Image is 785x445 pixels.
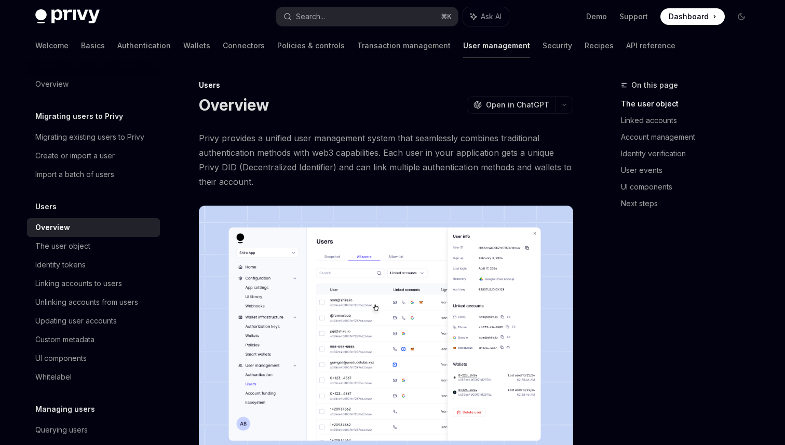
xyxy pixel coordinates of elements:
[621,145,758,162] a: Identity verification
[296,10,325,23] div: Search...
[27,274,160,293] a: Linking accounts to users
[27,165,160,184] a: Import a batch of users
[35,110,123,123] h5: Migrating users to Privy
[733,8,750,25] button: Toggle dark mode
[27,218,160,237] a: Overview
[35,259,86,271] div: Identity tokens
[27,330,160,349] a: Custom metadata
[621,112,758,129] a: Linked accounts
[27,293,160,312] a: Unlinking accounts from users
[35,221,70,234] div: Overview
[481,11,502,22] span: Ask AI
[277,33,345,58] a: Policies & controls
[621,179,758,195] a: UI components
[27,421,160,439] a: Querying users
[35,168,114,181] div: Import a batch of users
[486,100,549,110] span: Open in ChatGPT
[117,33,171,58] a: Authentication
[35,200,57,213] h5: Users
[357,33,451,58] a: Transaction management
[35,296,138,308] div: Unlinking accounts from users
[199,96,269,114] h1: Overview
[35,403,95,415] h5: Managing users
[223,33,265,58] a: Connectors
[35,333,94,346] div: Custom metadata
[276,7,458,26] button: Search...⌘K
[27,128,160,146] a: Migrating existing users to Privy
[669,11,709,22] span: Dashboard
[27,368,160,386] a: Whitelabel
[621,96,758,112] a: The user object
[467,96,556,114] button: Open in ChatGPT
[35,352,87,365] div: UI components
[35,315,117,327] div: Updating user accounts
[631,79,678,91] span: On this page
[27,237,160,255] a: The user object
[27,312,160,330] a: Updating user accounts
[441,12,452,21] span: ⌘ K
[199,131,573,189] span: Privy provides a unified user management system that seamlessly combines traditional authenticati...
[35,131,144,143] div: Migrating existing users to Privy
[81,33,105,58] a: Basics
[35,150,115,162] div: Create or import a user
[621,129,758,145] a: Account management
[27,255,160,274] a: Identity tokens
[543,33,572,58] a: Security
[626,33,675,58] a: API reference
[35,424,88,436] div: Querying users
[27,349,160,368] a: UI components
[27,146,160,165] a: Create or import a user
[619,11,648,22] a: Support
[660,8,725,25] a: Dashboard
[35,240,90,252] div: The user object
[199,80,573,90] div: Users
[463,33,530,58] a: User management
[621,162,758,179] a: User events
[35,9,100,24] img: dark logo
[463,7,509,26] button: Ask AI
[27,75,160,93] a: Overview
[183,33,210,58] a: Wallets
[621,195,758,212] a: Next steps
[586,11,607,22] a: Demo
[585,33,614,58] a: Recipes
[35,33,69,58] a: Welcome
[35,78,69,90] div: Overview
[35,371,72,383] div: Whitelabel
[35,277,122,290] div: Linking accounts to users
